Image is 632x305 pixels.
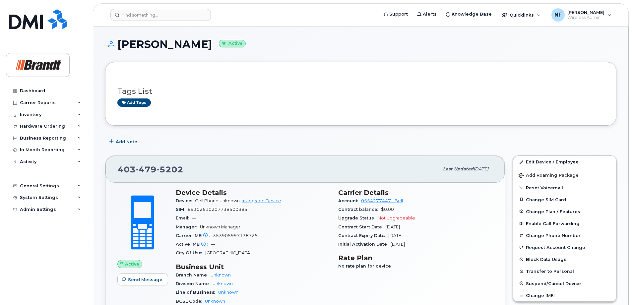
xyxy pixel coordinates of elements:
a: Unknown [213,281,233,286]
button: Add Note [105,136,143,148]
button: Change SIM Card [513,194,616,206]
span: Contract balance [338,207,381,212]
span: Carrier IMEI [176,233,213,238]
small: Active [219,40,246,47]
span: [DATE] [386,224,400,229]
span: $0.00 [381,207,394,212]
button: Send Message [117,274,168,285]
span: No rate plan for device [338,264,395,269]
a: Edit Device / Employee [513,156,616,168]
span: Account [338,198,361,203]
span: Cell Phone Unknown [195,198,240,203]
span: 403 [118,164,183,174]
h3: Rate Plan [338,254,493,262]
span: Send Message [128,276,162,283]
button: Change Phone Number [513,229,616,241]
button: Reset Voicemail [513,182,616,194]
span: 89302610207738500385 [188,207,247,212]
span: [DATE] [474,166,488,171]
span: Division Name [176,281,213,286]
a: + Upgrade Device [242,198,281,203]
span: BCSL Code [176,299,205,304]
span: Active [125,261,139,267]
span: [DATE] [391,242,405,247]
span: Upgrade Status [338,215,378,220]
a: Unknown [205,299,225,304]
span: 353905997138725 [213,233,258,238]
span: Manager [176,224,200,229]
span: Branch Name [176,273,211,277]
span: Add Roaming Package [519,173,579,179]
h3: Business Unit [176,263,330,271]
span: Last updated [443,166,474,171]
a: Unknown [218,290,238,295]
span: Contract Expiry Date [338,233,388,238]
span: 5202 [157,164,183,174]
button: Change IMEI [513,289,616,301]
span: Contract Start Date [338,224,386,229]
h3: Tags List [117,87,604,95]
button: Enable Call Forwarding [513,217,616,229]
button: Block Data Usage [513,253,616,265]
span: Initial Activation Date [338,242,391,247]
h3: Device Details [176,189,330,197]
span: [GEOGRAPHIC_DATA] [205,250,251,255]
span: — [192,215,196,220]
span: Email [176,215,192,220]
span: Enable Call Forwarding [526,221,580,226]
a: 0554277447 - Bell [361,198,403,203]
button: Suspend/Cancel Device [513,277,616,289]
span: Line of Business [176,290,218,295]
h3: Carrier Details [338,189,493,197]
span: Not Upgradeable [378,215,415,220]
span: Suspend/Cancel Device [526,281,581,286]
span: Active IMEI [176,242,211,247]
span: [DATE] [388,233,403,238]
a: Add tags [117,98,151,107]
span: Add Note [116,139,137,145]
span: Change Plan / Features [526,209,580,214]
button: Change Plan / Features [513,206,616,217]
span: Unknown Manager [200,224,240,229]
h1: [PERSON_NAME] [105,38,616,50]
span: City Of Use [176,250,205,255]
button: Transfer to Personal [513,265,616,277]
button: Add Roaming Package [513,168,616,182]
span: — [211,242,215,247]
span: 479 [136,164,157,174]
a: Unknown [211,273,231,277]
span: SIM [176,207,188,212]
button: Request Account Change [513,241,616,253]
span: Device [176,198,195,203]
